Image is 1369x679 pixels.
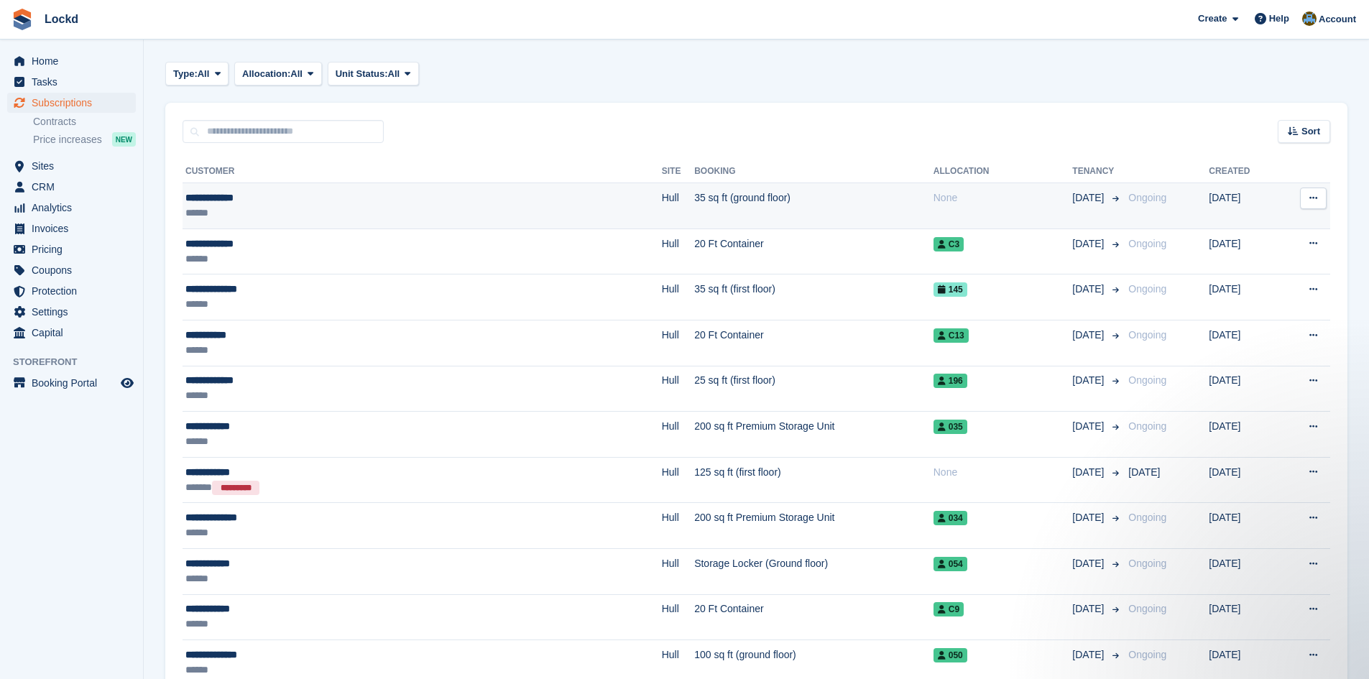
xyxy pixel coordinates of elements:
a: Preview store [119,374,136,392]
td: [DATE] [1209,412,1278,458]
div: None [934,190,1073,205]
span: [DATE] [1072,465,1107,480]
td: [DATE] [1209,366,1278,412]
span: Storefront [13,355,143,369]
span: Pricing [32,239,118,259]
span: [DATE] [1072,556,1107,571]
span: Unit Status: [336,67,388,81]
span: Create [1198,11,1227,26]
span: Protection [32,281,118,301]
td: [DATE] [1209,457,1278,503]
span: Ongoing [1128,374,1166,386]
td: Hull [662,594,694,640]
span: [DATE] [1072,647,1107,662]
a: menu [7,198,136,218]
td: 25 sq ft (first floor) [694,366,934,412]
span: Price increases [33,133,102,147]
span: [DATE] [1072,282,1107,297]
span: Subscriptions [32,93,118,113]
span: CRM [32,177,118,197]
button: Unit Status: All [328,62,419,86]
a: menu [7,302,136,322]
span: Coupons [32,260,118,280]
span: C13 [934,328,969,343]
a: menu [7,156,136,176]
div: None [934,465,1073,480]
span: Ongoing [1128,558,1166,569]
span: [DATE] [1072,601,1107,616]
span: 196 [934,374,967,388]
img: stora-icon-8386f47178a22dfd0bd8f6a31ec36ba5ce8667c1dd55bd0f319d3a0aa187defe.svg [11,9,33,30]
a: menu [7,177,136,197]
span: 034 [934,511,967,525]
span: Ongoing [1128,238,1166,249]
td: Hull [662,228,694,274]
span: Tasks [32,72,118,92]
th: Customer [183,160,662,183]
span: [DATE] [1072,510,1107,525]
span: Ongoing [1128,649,1166,660]
td: 200 sq ft Premium Storage Unit [694,503,934,549]
span: 145 [934,282,967,297]
span: Sort [1301,124,1320,139]
td: Hull [662,183,694,229]
span: All [198,67,210,81]
td: [DATE] [1209,503,1278,549]
td: [DATE] [1209,228,1278,274]
span: C3 [934,237,964,251]
td: 20 Ft Container [694,228,934,274]
span: [DATE] [1072,190,1107,205]
a: Contracts [33,115,136,129]
td: Hull [662,503,694,549]
th: Allocation [934,160,1073,183]
span: [DATE] [1072,373,1107,388]
span: Type: [173,67,198,81]
td: Hull [662,412,694,458]
td: Hull [662,274,694,320]
td: [DATE] [1209,183,1278,229]
span: Ongoing [1128,512,1166,523]
span: Invoices [32,218,118,239]
td: 20 Ft Container [694,320,934,366]
span: Ongoing [1128,283,1166,295]
td: Hull [662,548,694,594]
button: Type: All [165,62,229,86]
td: [DATE] [1209,594,1278,640]
span: Ongoing [1128,603,1166,614]
span: Sites [32,156,118,176]
span: Help [1269,11,1289,26]
span: [DATE] [1128,466,1160,478]
td: 35 sq ft (ground floor) [694,183,934,229]
a: menu [7,281,136,301]
span: [DATE] [1072,419,1107,434]
a: menu [7,323,136,343]
th: Created [1209,160,1278,183]
span: All [388,67,400,81]
span: Analytics [32,198,118,218]
td: 125 sq ft (first floor) [694,457,934,503]
span: Account [1319,12,1356,27]
a: menu [7,373,136,393]
th: Site [662,160,694,183]
span: 035 [934,420,967,434]
td: Storage Locker (Ground floor) [694,548,934,594]
span: Ongoing [1128,329,1166,341]
span: 050 [934,648,967,662]
a: menu [7,51,136,71]
span: Ongoing [1128,192,1166,203]
span: All [290,67,303,81]
a: menu [7,93,136,113]
a: menu [7,260,136,280]
div: NEW [112,132,136,147]
td: Hull [662,457,694,503]
span: Capital [32,323,118,343]
th: Booking [694,160,934,183]
td: 20 Ft Container [694,594,934,640]
td: 35 sq ft (first floor) [694,274,934,320]
span: Settings [32,302,118,322]
span: 054 [934,557,967,571]
a: menu [7,239,136,259]
span: C9 [934,602,964,616]
td: [DATE] [1209,274,1278,320]
td: Hull [662,320,694,366]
